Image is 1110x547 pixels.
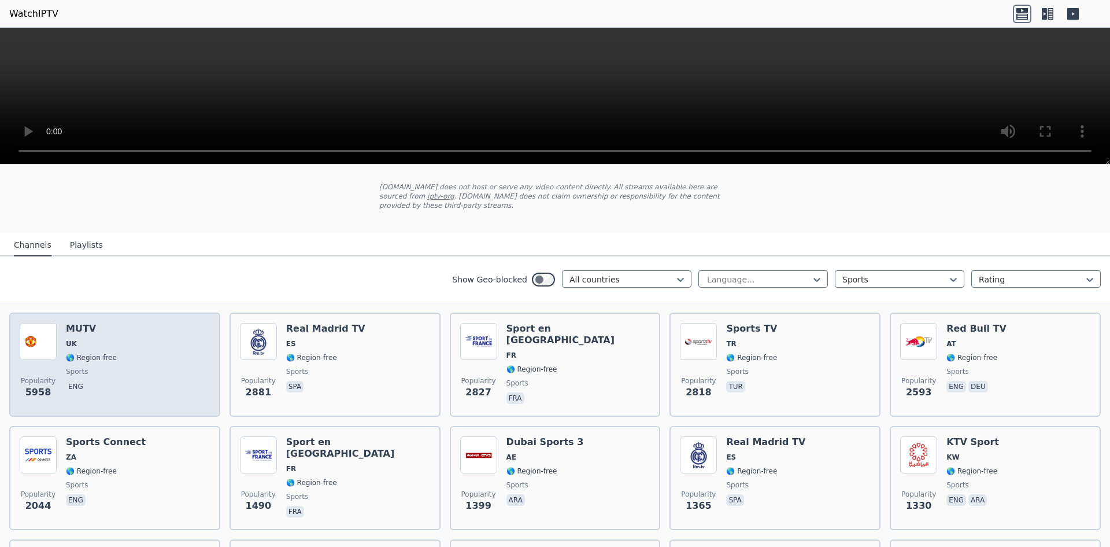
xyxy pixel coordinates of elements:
span: sports [946,367,968,376]
span: 🌎 Region-free [946,353,997,362]
p: ara [506,494,525,506]
span: sports [66,480,88,490]
h6: Dubai Sports 3 [506,436,584,448]
span: 🌎 Region-free [66,467,117,476]
p: [DOMAIN_NAME] does not host or serve any video content directly. All streams available here are s... [379,182,731,210]
p: ara [968,494,987,506]
span: 🌎 Region-free [726,467,777,476]
span: 5958 [25,386,51,399]
img: Sport en France [240,436,277,473]
p: spa [726,494,743,506]
span: 2818 [686,386,712,399]
h6: Sports Connect [66,436,146,448]
span: sports [286,367,308,376]
span: AE [506,453,516,462]
button: Channels [14,234,51,256]
p: eng [946,494,966,506]
img: Dubai Sports 3 [460,436,497,473]
span: sports [726,480,748,490]
label: Show Geo-blocked [452,274,527,285]
span: 🌎 Region-free [506,365,557,374]
button: Playlists [70,234,103,256]
span: 1330 [906,499,932,513]
span: Popularity [461,490,496,499]
span: Popularity [21,490,55,499]
h6: Sport en [GEOGRAPHIC_DATA] [506,323,650,346]
span: 🌎 Region-free [286,353,337,362]
span: Popularity [241,490,276,499]
h6: Real Madrid TV [286,323,365,335]
a: iptv-org [427,192,454,200]
img: Red Bull TV [900,323,937,360]
p: spa [286,381,304,392]
img: MUTV [20,323,57,360]
span: Popularity [241,376,276,386]
p: eng [946,381,966,392]
span: AT [946,339,956,348]
span: TR [726,339,736,348]
h6: KTV Sport [946,436,999,448]
p: tur [726,381,745,392]
span: ES [286,339,296,348]
h6: MUTV [66,323,117,335]
img: Sports TV [680,323,717,360]
h6: Sport en [GEOGRAPHIC_DATA] [286,436,430,460]
span: 🌎 Region-free [286,478,337,487]
img: Sport en France [460,323,497,360]
span: Popularity [901,490,936,499]
span: sports [946,480,968,490]
span: sports [286,492,308,501]
span: sports [506,480,528,490]
span: FR [286,464,296,473]
h6: Real Madrid TV [726,436,805,448]
p: deu [968,381,988,392]
span: 🌎 Region-free [946,467,997,476]
a: WatchIPTV [9,7,58,21]
span: 🌎 Region-free [726,353,777,362]
span: sports [66,367,88,376]
span: sports [726,367,748,376]
span: ZA [66,453,76,462]
span: 🌎 Region-free [506,467,557,476]
img: Real Madrid TV [240,323,277,360]
span: ES [726,453,736,462]
span: 1490 [246,499,272,513]
span: Popularity [21,376,55,386]
p: fra [506,392,524,404]
p: eng [66,381,86,392]
span: 🌎 Region-free [66,353,117,362]
img: KTV Sport [900,436,937,473]
p: fra [286,506,304,517]
span: FR [506,351,516,360]
img: Sports Connect [20,436,57,473]
span: 1399 [465,499,491,513]
span: Popularity [681,490,716,499]
span: 2827 [465,386,491,399]
h6: Red Bull TV [946,323,1007,335]
span: Popularity [681,376,716,386]
span: KW [946,453,960,462]
h6: Sports TV [726,323,777,335]
span: Popularity [461,376,496,386]
p: eng [66,494,86,506]
span: 2881 [246,386,272,399]
span: 2044 [25,499,51,513]
span: sports [506,379,528,388]
span: 1365 [686,499,712,513]
img: Real Madrid TV [680,436,717,473]
span: 2593 [906,386,932,399]
span: UK [66,339,77,348]
span: Popularity [901,376,936,386]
